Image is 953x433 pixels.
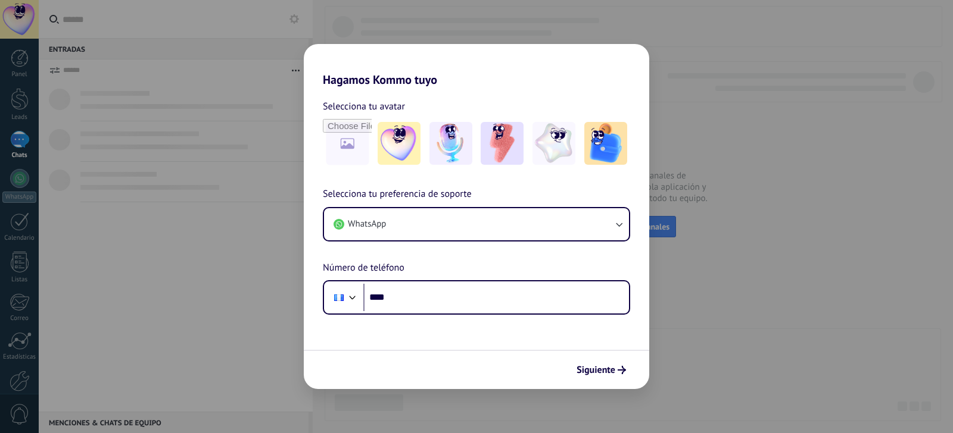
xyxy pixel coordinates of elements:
h2: Hagamos Kommo tuyo [304,44,649,87]
span: WhatsApp [348,218,386,230]
span: Siguiente [577,366,615,374]
span: Número de teléfono [323,261,404,276]
img: -5.jpeg [584,122,627,165]
img: -3.jpeg [481,122,524,165]
span: Selecciona tu avatar [323,99,405,114]
span: Selecciona tu preferencia de soporte [323,187,472,202]
button: WhatsApp [324,208,629,240]
button: Siguiente [571,360,631,380]
img: -1.jpeg [378,122,421,165]
img: -4.jpeg [532,122,575,165]
img: -2.jpeg [429,122,472,165]
div: Guatemala: + 502 [328,285,350,310]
